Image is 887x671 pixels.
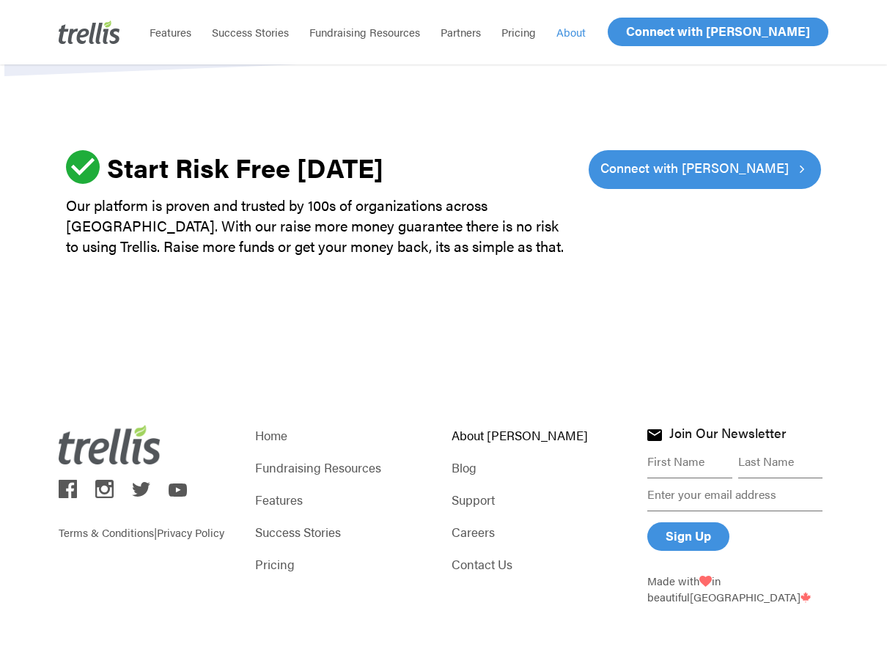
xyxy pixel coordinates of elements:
[59,503,240,541] p: |
[738,445,822,478] input: Last Name
[491,25,546,40] a: Pricing
[589,150,821,188] a: Connect with [PERSON_NAME]
[139,25,202,40] a: Features
[299,25,430,40] a: Fundraising Resources
[452,489,633,510] a: Support
[255,489,436,510] a: Features
[255,522,436,542] a: Success Stories
[169,483,187,497] img: trellis on youtube
[669,426,786,445] h4: Join Our Newsletter
[255,457,436,478] a: Fundraising Resources
[66,195,564,256] p: Our platform is proven and trusted by 100s of organizations across [GEOGRAPHIC_DATA]. With our ra...
[132,482,150,497] img: trellis on twitter
[626,22,810,40] span: Connect with [PERSON_NAME]
[452,522,633,542] a: Careers
[452,457,633,478] a: Blog
[202,25,299,40] a: Success Stories
[59,480,77,498] img: trellis on facebook
[647,573,828,605] p: Made with in beautiful
[690,589,811,604] span: [GEOGRAPHIC_DATA]
[441,24,481,40] span: Partners
[212,24,289,40] span: Success Stories
[66,150,100,184] img: ic_check_circle_46.svg
[150,24,191,40] span: Features
[255,554,436,574] a: Pricing
[59,524,154,540] a: Terms & Conditions
[309,24,420,40] span: Fundraising Resources
[647,429,662,441] img: Join Trellis Newsletter
[452,554,633,574] a: Contact Us
[255,425,436,445] a: Home
[157,524,224,540] a: Privacy Policy
[430,25,491,40] a: Partners
[556,24,586,40] span: About
[647,478,822,511] input: Enter your email address
[647,522,729,551] input: Sign Up
[647,445,732,478] input: First Name
[699,576,711,587] img: Love From Trellis
[800,592,811,603] img: Trellis - Canada
[59,21,120,44] img: Trellis
[608,18,828,46] a: Connect with [PERSON_NAME]
[107,148,383,186] strong: Start Risk Free [DATE]
[452,425,633,445] a: About [PERSON_NAME]
[546,25,596,40] a: About
[501,24,536,40] span: Pricing
[600,157,789,178] span: Connect with [PERSON_NAME]
[95,480,114,498] img: trellis on instagram
[59,425,161,464] img: Trellis Logo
